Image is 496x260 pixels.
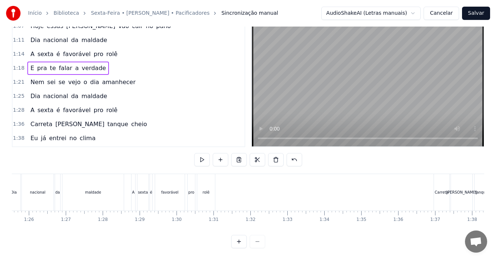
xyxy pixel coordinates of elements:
[40,134,47,142] span: já
[246,217,256,223] div: 1:32
[58,78,66,86] span: se
[48,134,67,142] span: entrei
[91,10,209,17] a: Sexta-Feira • [PERSON_NAME] • Pacificadores
[30,78,45,86] span: Nem
[221,10,278,17] span: Sincronização manual
[13,37,24,44] span: 1:11
[13,79,24,86] span: 1:21
[30,134,38,142] span: Eu
[130,120,148,128] span: cheio
[430,217,440,223] div: 1:37
[30,92,41,100] span: Dia
[188,190,194,195] div: pro
[209,217,219,223] div: 1:31
[79,134,96,142] span: clima
[13,135,24,142] span: 1:38
[132,190,135,195] div: A
[81,64,107,72] span: verdade
[54,10,79,17] a: Biblioteca
[37,50,54,58] span: sexta
[93,106,104,114] span: pro
[98,217,108,223] div: 1:28
[47,78,57,86] span: sei
[55,190,60,195] div: da
[89,78,100,86] span: dia
[319,217,329,223] div: 1:34
[69,134,78,142] span: no
[465,230,487,253] div: Bate-papo aberto
[172,217,182,223] div: 1:30
[24,217,34,223] div: 1:26
[30,36,41,44] span: Dia
[56,106,61,114] span: é
[203,190,210,195] div: rolê
[30,106,35,114] span: A
[42,92,69,100] span: nacional
[13,107,24,114] span: 1:28
[150,190,152,195] div: é
[28,10,278,17] nav: breadcrumb
[28,10,42,17] a: Início
[30,50,35,58] span: A
[37,106,54,114] span: sexta
[75,64,80,72] span: a
[70,92,79,100] span: da
[6,6,21,21] img: youka
[283,217,293,223] div: 1:33
[30,64,35,72] span: E
[101,78,136,86] span: amanhecer
[393,217,403,223] div: 1:36
[30,190,45,195] div: nacional
[435,190,448,195] div: Carreta
[106,106,118,114] span: rolê
[161,190,179,195] div: favorável
[49,64,57,72] span: te
[61,217,71,223] div: 1:27
[13,51,24,58] span: 1:14
[138,190,148,195] div: sexta
[68,78,82,86] span: vejo
[446,190,477,195] div: [PERSON_NAME]
[55,120,105,128] span: [PERSON_NAME]
[62,106,92,114] span: favorável
[13,65,24,72] span: 1:18
[56,50,61,58] span: é
[37,64,48,72] span: pra
[106,50,118,58] span: rolê
[81,92,108,100] span: maldade
[83,78,88,86] span: o
[42,36,69,44] span: nacional
[62,50,92,58] span: favorável
[424,7,459,20] button: Cancelar
[475,190,488,195] div: tanque
[81,36,108,44] span: maldade
[13,121,24,128] span: 1:36
[467,217,477,223] div: 1:38
[356,217,366,223] div: 1:35
[107,120,129,128] span: tanque
[85,190,101,195] div: maldade
[30,120,53,128] span: Carreta
[462,7,490,20] button: Salvar
[93,50,104,58] span: pro
[135,217,145,223] div: 1:29
[13,93,24,100] span: 1:25
[58,64,73,72] span: falar
[70,36,79,44] span: da
[11,190,17,195] div: Dia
